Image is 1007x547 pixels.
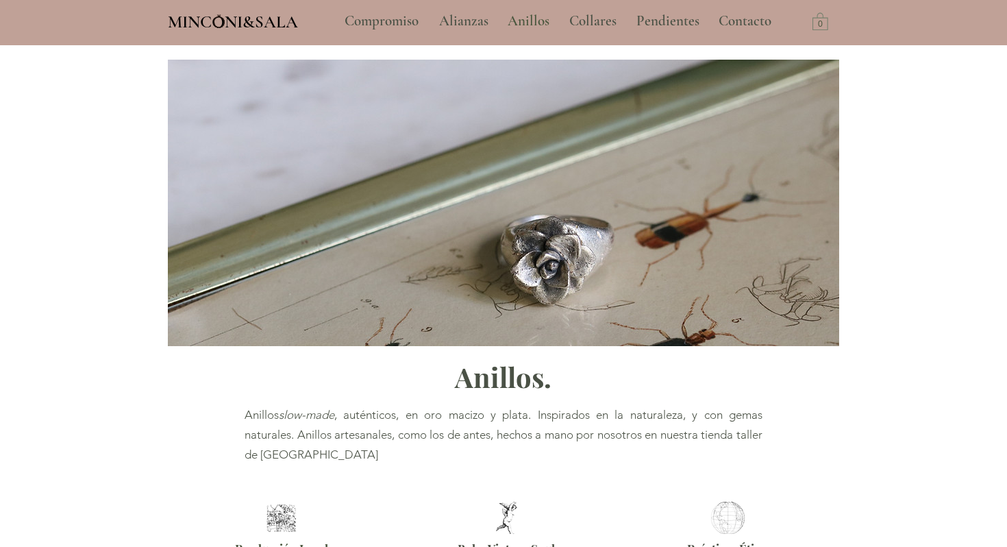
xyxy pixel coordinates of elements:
span: Anillos. [455,358,551,395]
a: Alianzas [429,4,497,38]
a: Pendientes [626,4,708,38]
p: Compromiso [338,4,425,38]
a: Carrito con 0 ítems [812,12,828,30]
p: Pendientes [630,4,706,38]
a: Anillos [497,4,559,38]
img: Joyería Ética [707,502,749,534]
span: MINCONI&SALA [168,12,298,32]
a: Compromiso [334,4,429,38]
p: Contacto [712,4,778,38]
p: Alianzas [432,4,495,38]
img: Anillos artesanales inspirados en la naturaleza [168,60,839,346]
img: Minconi Sala [213,14,225,28]
img: Joyeria Barcelona [263,505,299,532]
text: 0 [818,20,823,29]
p: Anillos [501,4,556,38]
a: MINCONI&SALA [168,9,298,32]
a: Contacto [708,4,782,38]
p: Collares [562,4,623,38]
img: Joyas de estilo Boho Vintage [486,502,527,534]
span: Anillos , auténticos, en oro macizo y plata. Inspirados en la naturaleza, y con gemas naturales. ... [245,408,762,461]
a: Collares [559,4,626,38]
span: slow-made [279,408,334,422]
nav: Sitio [308,4,809,38]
